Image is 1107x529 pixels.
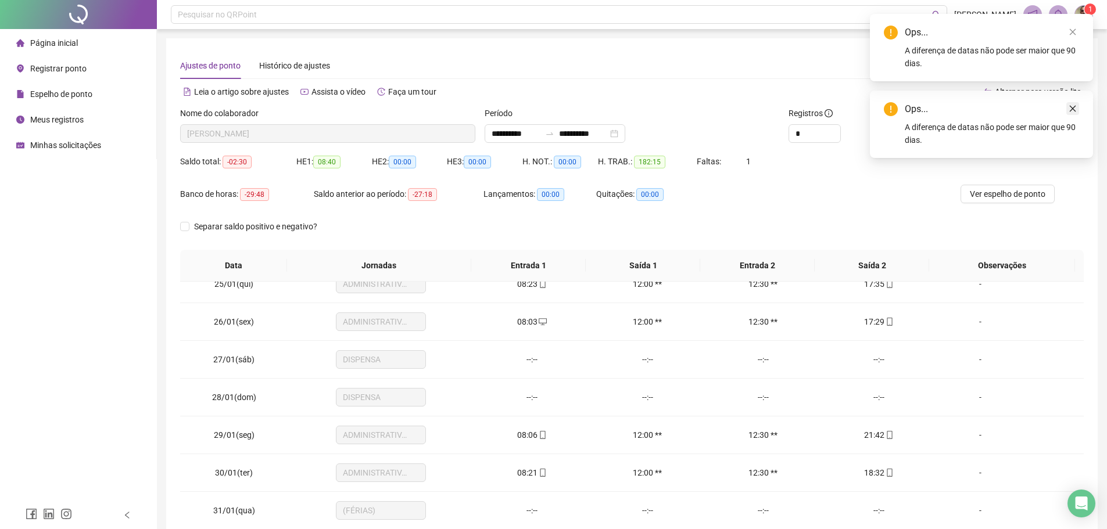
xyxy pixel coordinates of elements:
[214,317,254,326] span: 26/01(sex)
[471,250,586,282] th: Entrada 1
[586,250,700,282] th: Saída 1
[1069,28,1077,36] span: close
[259,61,330,70] span: Histórico de ajustes
[212,393,256,402] span: 28/01(dom)
[537,188,564,201] span: 00:00
[598,155,697,168] div: H. TRAB.:
[538,280,547,288] span: mobile
[180,61,241,70] span: Ajustes de ponto
[830,353,927,366] div: --:--
[483,504,581,517] div: --:--
[213,506,255,515] span: 31/01(qua)
[343,388,419,406] span: DISPENSA
[483,278,581,290] div: 08:23
[946,466,1015,479] div: -
[599,504,696,517] div: --:--
[697,157,723,166] span: Faltas:
[538,431,547,439] span: mobile
[830,429,927,441] div: 21:42
[884,469,894,477] span: mobile
[483,429,581,441] div: 08:06
[296,155,372,168] div: HE 1:
[884,280,894,288] span: mobile
[483,353,581,366] div: --:--
[485,107,520,120] label: Período
[343,313,419,330] span: ADMINISTRATIVA 30
[1053,9,1063,20] span: bell
[746,157,751,166] span: 1
[954,8,1016,21] span: [PERSON_NAME]
[1067,490,1095,517] div: Open Intercom Messenger
[343,502,419,519] span: (FÉRIAS)
[483,391,581,404] div: --:--
[825,109,833,117] span: info-circle
[343,275,419,293] span: ADMINISTRATIVA 30
[946,504,1015,517] div: -
[30,64,87,73] span: Registrar ponto
[343,464,419,481] span: ADMINISTRATIVA 30
[1088,5,1092,13] span: 1
[522,155,598,168] div: H. NOT.:
[905,44,1079,70] div: A diferença de datas não pode ser maior que 90 dias.
[938,259,1066,272] span: Observações
[815,250,929,282] th: Saída 2
[830,278,927,290] div: 17:35
[715,504,812,517] div: --:--
[715,391,812,404] div: --:--
[884,318,894,326] span: mobile
[946,278,1015,290] div: -
[636,188,664,201] span: 00:00
[16,90,24,98] span: file
[343,426,419,444] span: ADMINISTRATIVA 30
[180,155,296,168] div: Saldo total:
[483,466,581,479] div: 08:21
[884,102,898,116] span: exclamation-circle
[187,125,468,142] span: ALOISIO DA CRUZ LACERDA JUNIOR
[408,188,437,201] span: -27:18
[223,156,252,168] span: -02:30
[538,318,547,326] span: desktop
[789,107,833,120] span: Registros
[545,129,554,138] span: to
[929,250,1075,282] th: Observações
[1075,6,1092,23] img: 40471
[30,141,101,150] span: Minhas solicitações
[830,391,927,404] div: --:--
[1066,26,1079,38] a: Close
[30,38,78,48] span: Página inicial
[240,188,269,201] span: -29:48
[599,391,696,404] div: --:--
[311,87,366,96] span: Assista o vídeo
[26,508,37,520] span: facebook
[700,250,815,282] th: Entrada 2
[60,508,72,520] span: instagram
[830,466,927,479] div: 18:32
[389,156,416,168] span: 00:00
[464,156,491,168] span: 00:00
[377,88,385,96] span: history
[180,250,287,282] th: Data
[189,220,322,233] span: Separar saldo positivo e negativo?
[634,156,665,168] span: 182:15
[932,10,941,19] span: search
[946,429,1015,441] div: -
[313,156,341,168] span: 08:40
[372,155,447,168] div: HE 2:
[180,107,266,120] label: Nome do colaborador
[194,87,289,96] span: Leia o artigo sobre ajustes
[483,315,581,328] div: 08:03
[946,315,1015,328] div: -
[483,188,596,201] div: Lançamentos:
[905,102,1079,116] div: Ops...
[183,88,191,96] span: file-text
[314,188,483,201] div: Saldo anterior ao período:
[1027,9,1038,20] span: notification
[213,355,255,364] span: 27/01(sáb)
[180,188,314,201] div: Banco de horas:
[545,129,554,138] span: swap-right
[214,279,253,289] span: 25/01(qui)
[214,430,255,440] span: 29/01(seg)
[596,188,709,201] div: Quitações:
[884,26,898,39] span: exclamation-circle
[1069,105,1077,113] span: close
